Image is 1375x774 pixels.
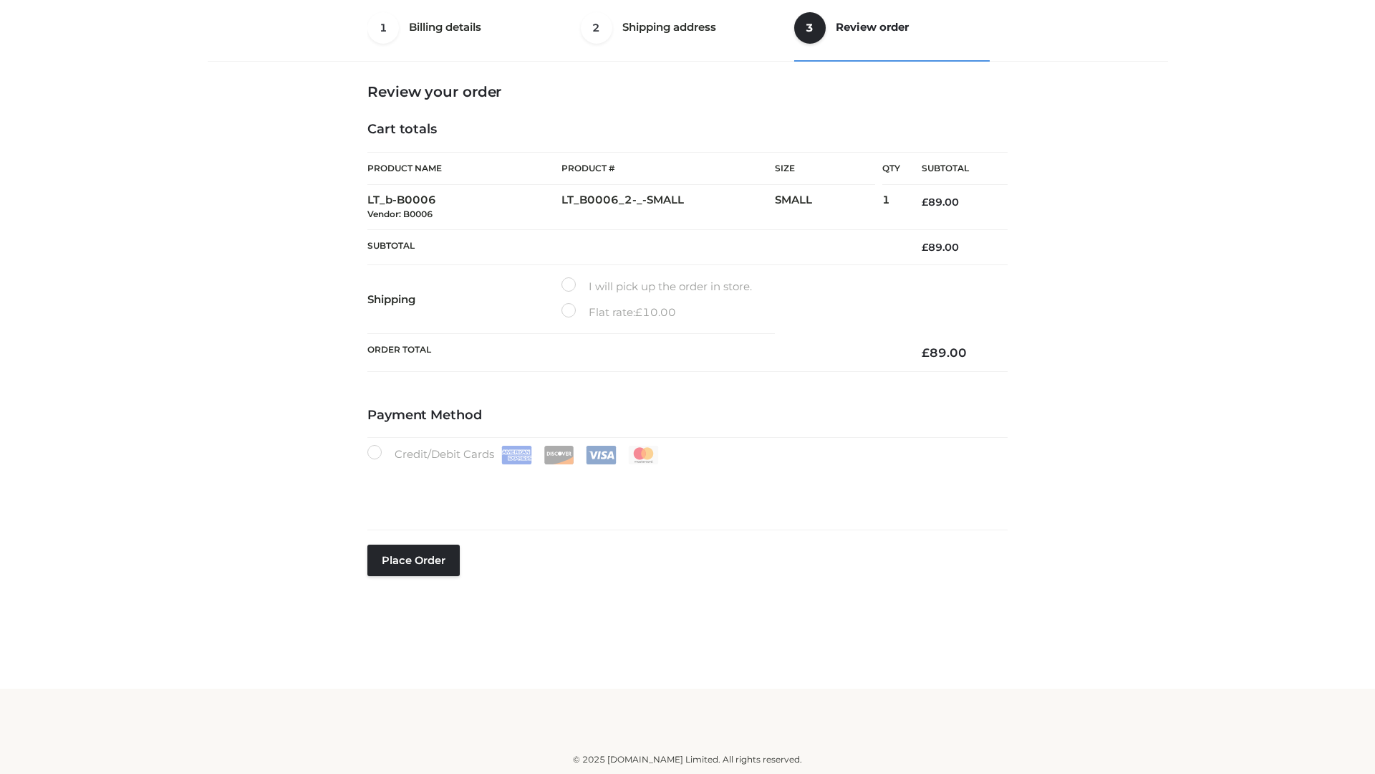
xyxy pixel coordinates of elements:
th: Shipping [367,265,561,334]
th: Size [775,153,875,185]
bdi: 10.00 [635,305,676,319]
td: 1 [882,185,900,230]
td: LT_b-B0006 [367,185,561,230]
th: Product Name [367,152,561,185]
th: Subtotal [367,229,900,264]
label: Flat rate: [561,303,676,322]
span: £ [635,305,642,319]
div: © 2025 [DOMAIN_NAME] Limited. All rights reserved. [213,752,1162,767]
th: Product # [561,152,775,185]
th: Order Total [367,334,900,372]
img: Mastercard [628,446,659,464]
span: £ [922,241,928,254]
span: £ [922,345,930,360]
label: Credit/Debit Cards [367,445,660,464]
td: LT_B0006_2-_-SMALL [561,185,775,230]
bdi: 89.00 [922,345,967,360]
img: Discover [544,446,574,464]
button: Place order [367,545,460,576]
h4: Payment Method [367,408,1008,424]
img: Amex [501,446,532,464]
iframe: Secure payment input frame [365,462,1005,514]
img: Visa [586,446,617,464]
bdi: 89.00 [922,241,959,254]
small: Vendor: B0006 [367,209,433,219]
th: Qty [882,152,900,185]
span: £ [922,196,928,209]
h4: Cart totals [367,122,1008,138]
label: I will pick up the order in store. [561,277,752,296]
h3: Review your order [367,83,1008,100]
bdi: 89.00 [922,196,959,209]
th: Subtotal [900,153,1008,185]
td: SMALL [775,185,882,230]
